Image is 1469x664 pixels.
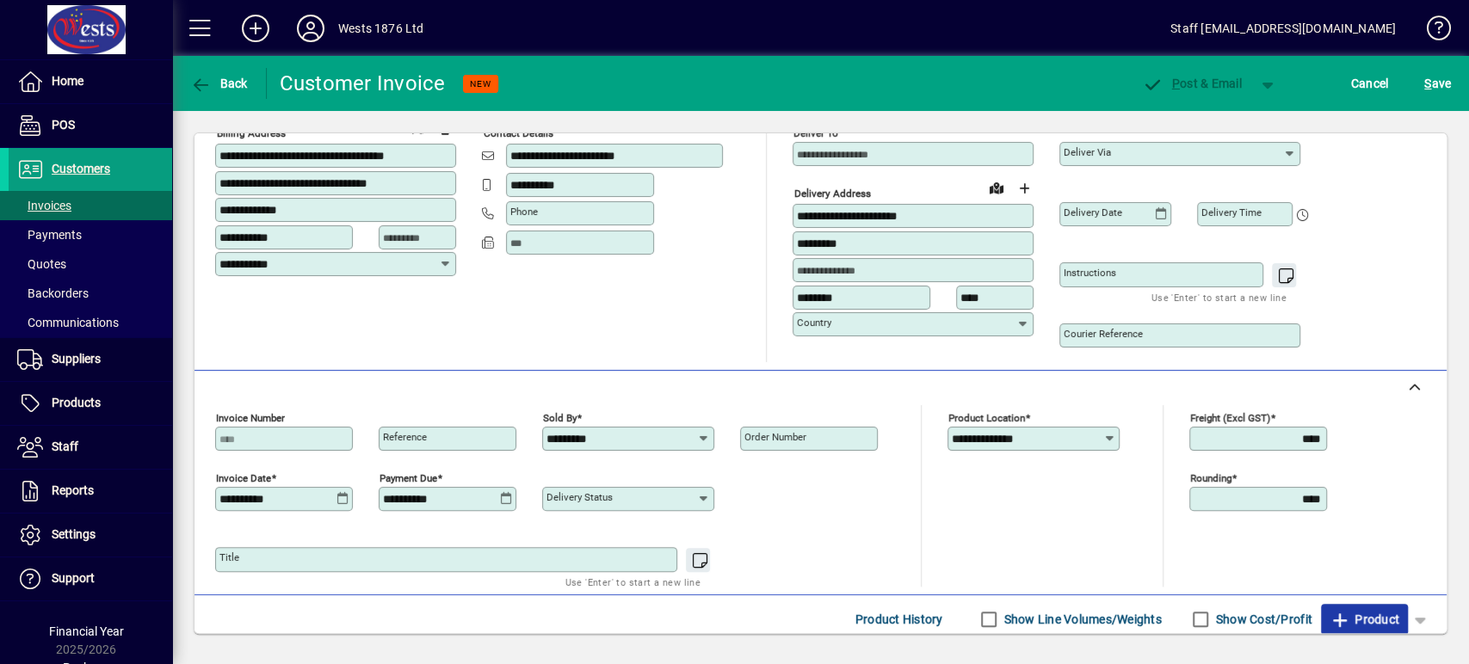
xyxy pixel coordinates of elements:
mat-label: Sold by [543,412,577,424]
mat-label: Phone [510,206,538,218]
mat-label: Delivery date [1064,206,1122,218]
span: Invoices [17,199,71,212]
span: Settings [52,527,96,541]
mat-label: Rounding [1190,472,1231,484]
mat-label: Delivery status [546,491,613,503]
button: Back [186,68,252,99]
span: Financial Year [49,624,124,638]
a: POS [9,104,172,147]
span: Back [190,77,248,90]
mat-hint: Use 'Enter' to start a new line [1151,287,1287,307]
mat-label: Instructions [1064,267,1116,279]
button: Product [1321,604,1408,635]
span: Backorders [17,286,89,300]
span: Support [52,571,95,585]
a: Quotes [9,249,172,279]
span: Payments [17,228,82,242]
span: Home [52,74,83,88]
mat-label: Payment due [380,472,437,484]
span: P [1172,77,1180,90]
button: Save [1420,68,1455,99]
button: Choose address [1010,175,1038,202]
span: Products [52,396,101,409]
a: Communications [9,308,172,337]
span: Cancel [1351,70,1389,97]
a: Home [9,60,172,103]
mat-label: Order number [744,431,806,443]
span: S [1424,77,1431,90]
span: Reports [52,483,94,497]
button: Post & Email [1133,68,1250,99]
app-page-header-button: Back [172,68,267,99]
mat-label: Title [219,551,239,563]
mat-label: Product location [948,412,1025,424]
button: Copy to Delivery address [433,114,460,142]
mat-label: Delivery time [1201,206,1262,218]
label: Show Line Volumes/Weights [1001,611,1162,628]
a: Products [9,382,172,425]
a: Payments [9,220,172,249]
span: Staff [52,440,78,453]
span: ave [1424,70,1451,97]
span: Quotes [17,257,66,271]
mat-label: Deliver via [1064,146,1111,158]
mat-hint: Use 'Enter' to start a new line [565,572,701,592]
a: Settings [9,513,172,556]
a: Backorders [9,279,172,308]
a: Support [9,557,172,600]
a: View on map [983,174,1010,201]
mat-label: Freight (excl GST) [1190,412,1270,424]
button: Product History [849,604,950,635]
span: NEW [470,78,491,89]
span: POS [52,118,75,132]
mat-label: Country [797,317,831,329]
mat-label: Invoice date [216,472,271,484]
mat-label: Deliver To [793,127,838,139]
div: Customer Invoice [280,70,446,97]
a: View on map [405,114,433,141]
span: Product History [855,606,943,633]
a: Staff [9,426,172,469]
div: Wests 1876 Ltd [338,15,423,42]
div: Staff [EMAIL_ADDRESS][DOMAIN_NAME] [1170,15,1396,42]
button: Profile [283,13,338,44]
button: Cancel [1347,68,1393,99]
mat-label: Invoice number [216,412,285,424]
a: Invoices [9,191,172,220]
span: Suppliers [52,352,101,366]
label: Show Cost/Profit [1213,611,1312,628]
a: Reports [9,470,172,513]
span: Communications [17,316,119,329]
button: Add [228,13,283,44]
span: Customers [52,162,110,175]
span: Product [1330,606,1399,633]
mat-label: Reference [383,431,427,443]
span: ost & Email [1142,77,1242,90]
a: Knowledge Base [1413,3,1447,59]
mat-label: Courier Reference [1064,328,1143,340]
a: Suppliers [9,338,172,381]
